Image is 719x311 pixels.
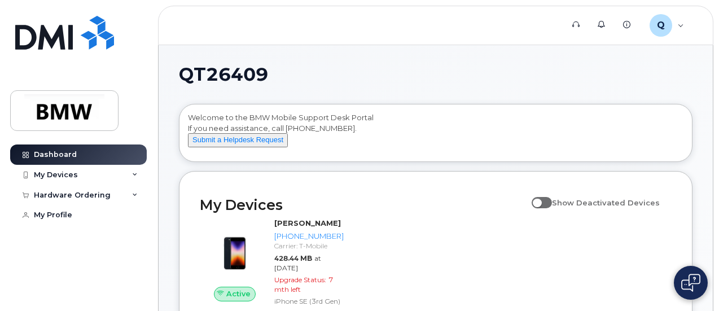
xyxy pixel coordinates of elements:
span: at [DATE] [274,254,321,272]
img: Open chat [681,274,700,292]
img: image20231002-3703462-1angbar.jpeg [209,224,261,275]
span: Show Deactivated Devices [552,198,660,207]
a: Submit a Helpdesk Request [188,135,288,144]
div: [PHONE_NUMBER] [274,231,344,242]
div: Carrier: T-Mobile [274,241,344,251]
div: Welcome to the BMW Mobile Support Desk Portal If you need assistance, call [PHONE_NUMBER]. [188,112,683,157]
span: QT26409 [179,66,268,83]
a: Active[PERSON_NAME][PHONE_NUMBER]Carrier: T-Mobile428.44 MBat [DATE]Upgrade Status:7 mth leftiPho... [200,218,348,308]
div: iPhone SE (3rd Gen) [274,296,344,306]
input: Show Deactivated Devices [532,192,541,201]
span: Active [226,288,251,299]
button: Submit a Helpdesk Request [188,133,288,147]
span: 428.44 MB [274,254,312,262]
span: Upgrade Status: [274,275,326,284]
span: 7 mth left [274,275,333,294]
h2: My Devices [200,196,526,213]
strong: [PERSON_NAME] [274,218,341,227]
